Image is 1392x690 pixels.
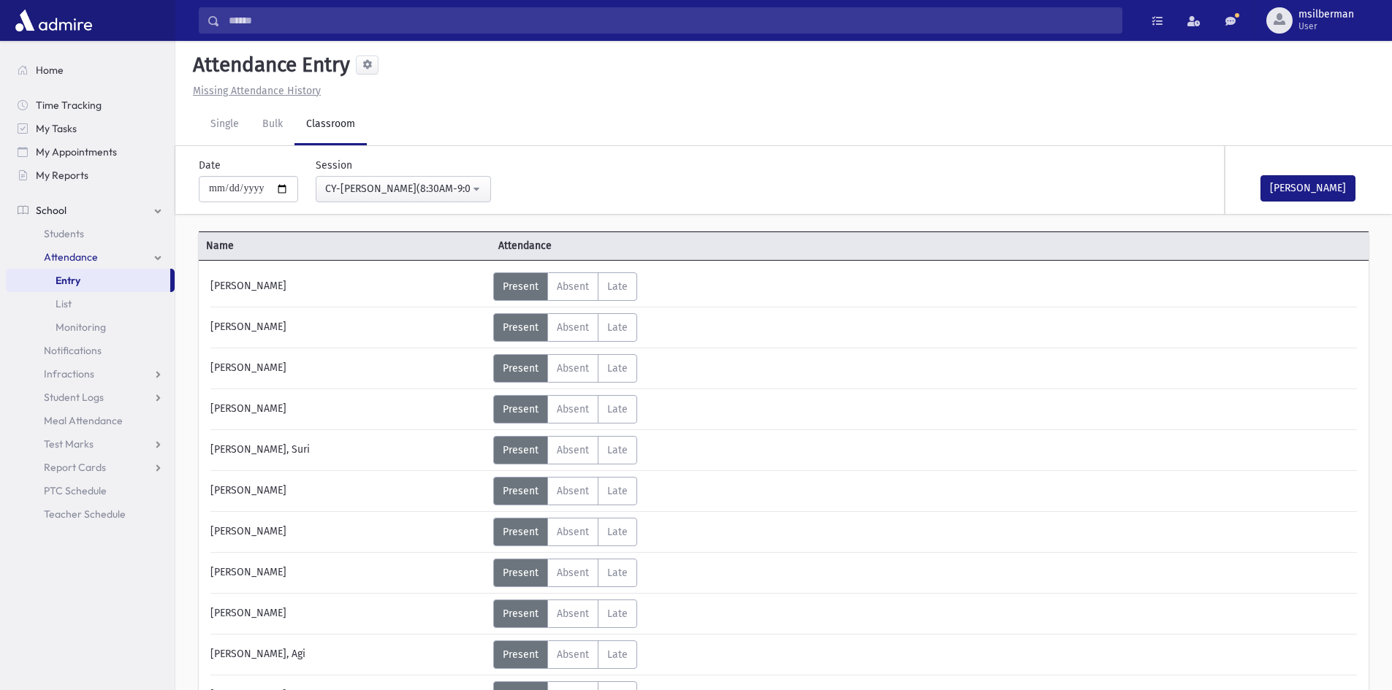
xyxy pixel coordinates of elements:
div: AttTypes [493,313,637,342]
a: PTC Schedule [6,479,175,502]
span: Students [44,227,84,240]
span: Absent [557,607,589,620]
h5: Attendance Entry [187,53,350,77]
div: [PERSON_NAME] [203,599,493,628]
span: Present [503,403,539,415]
u: Missing Attendance History [193,85,321,97]
a: My Reports [6,164,175,187]
div: [PERSON_NAME] [203,395,493,423]
a: Student Logs [6,386,175,409]
label: Date [199,158,221,173]
span: Absent [557,648,589,661]
span: Absent [557,485,589,497]
div: [PERSON_NAME] [203,354,493,383]
span: Late [607,403,628,415]
span: Absent [557,444,589,456]
label: Session [316,158,352,173]
a: My Tasks [6,117,175,140]
div: [PERSON_NAME], Suri [203,436,493,464]
a: Classroom [294,104,367,145]
div: AttTypes [493,354,637,383]
span: Late [607,321,628,334]
span: Late [607,648,628,661]
span: Report Cards [44,461,106,474]
input: Search [220,7,1122,34]
span: My Tasks [36,122,77,135]
span: Late [607,485,628,497]
a: Attendance [6,245,175,269]
div: CY-[PERSON_NAME](8:30AM-9:00AM) [325,181,470,196]
span: User [1298,20,1354,32]
div: [PERSON_NAME] [203,518,493,546]
div: AttTypes [493,477,637,505]
a: Meal Attendance [6,409,175,432]
span: Present [503,362,539,375]
a: Test Marks [6,432,175,456]
span: Absent [557,321,589,334]
a: Monitoring [6,315,175,339]
div: AttTypes [493,640,637,669]
span: Absent [557,280,589,293]
span: Present [503,567,539,579]
span: Present [503,280,539,293]
span: Present [503,485,539,497]
span: Monitoring [56,321,106,334]
span: Late [607,526,628,538]
span: Absent [557,403,589,415]
button: CY-Davenig(8:30AM-9:00AM) [316,176,491,202]
span: Present [503,526,539,538]
a: Missing Attendance History [187,85,321,97]
span: Absent [557,526,589,538]
span: Teacher Schedule [44,507,126,521]
span: Student Logs [44,391,104,404]
span: msilberman [1298,9,1354,20]
div: AttTypes [493,559,637,587]
a: Single [199,104,251,145]
a: Bulk [251,104,294,145]
a: List [6,292,175,315]
a: School [6,199,175,222]
span: Entry [56,274,80,287]
span: PTC Schedule [44,484,107,497]
span: Late [607,444,628,456]
span: Infractions [44,367,94,380]
a: Teacher Schedule [6,502,175,526]
a: Time Tracking [6,93,175,117]
span: Late [607,567,628,579]
a: Report Cards [6,456,175,479]
a: Notifications [6,339,175,362]
span: Attendance [44,250,98,264]
a: Infractions [6,362,175,386]
span: Home [36,64,64,77]
a: Entry [6,269,170,292]
div: [PERSON_NAME] [203,272,493,301]
span: Attendance [491,238,783,253]
img: AdmirePro [12,6,96,35]
a: My Appointments [6,140,175,164]
div: [PERSON_NAME] [203,477,493,505]
span: Test Marks [44,437,94,451]
span: Present [503,648,539,661]
span: Absent [557,362,589,375]
div: [PERSON_NAME] [203,313,493,342]
span: Name [199,238,491,253]
span: School [36,204,66,217]
span: Late [607,362,628,375]
span: Time Tracking [36,99,102,112]
span: Absent [557,567,589,579]
span: My Appointments [36,145,117,158]
div: AttTypes [493,599,637,628]
span: Present [503,321,539,334]
span: Present [503,607,539,620]
div: AttTypes [493,518,637,546]
a: Students [6,222,175,245]
a: Home [6,58,175,82]
div: AttTypes [493,272,637,301]
span: List [56,297,72,310]
span: Meal Attendance [44,414,123,427]
span: Late [607,280,628,293]
button: [PERSON_NAME] [1260,175,1355,202]
span: Notifications [44,344,102,357]
span: My Reports [36,169,88,182]
div: [PERSON_NAME] [203,559,493,587]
